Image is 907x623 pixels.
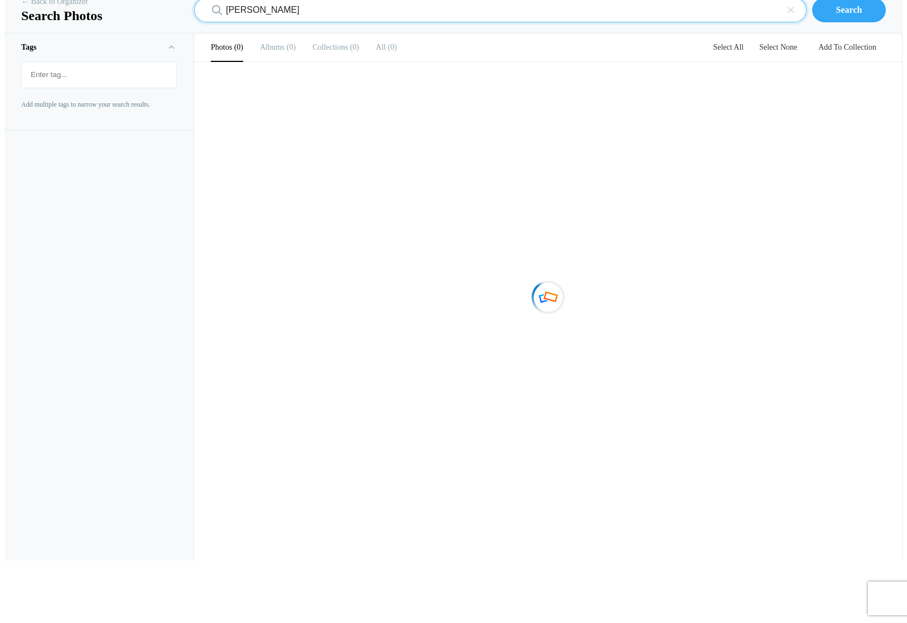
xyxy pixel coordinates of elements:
a: Select All [706,43,750,51]
p: Add multiple tags to narrow your search results. [21,99,177,109]
span: 0 [284,43,296,51]
h1: Search Photos [21,7,177,24]
span: 0 [232,43,243,51]
mat-chip-list: Fruit selection [22,62,176,88]
a: Select None [752,43,804,51]
b: Photos [211,43,232,51]
span: 0 [386,43,397,51]
span: 0 [348,43,359,51]
b: Albums [260,43,284,51]
b: Search [836,5,862,15]
input: Enter tag... [27,65,171,85]
b: All [376,43,386,51]
a: Add To Collection [809,43,885,51]
b: Tags [21,43,37,51]
b: Collections [312,43,348,51]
